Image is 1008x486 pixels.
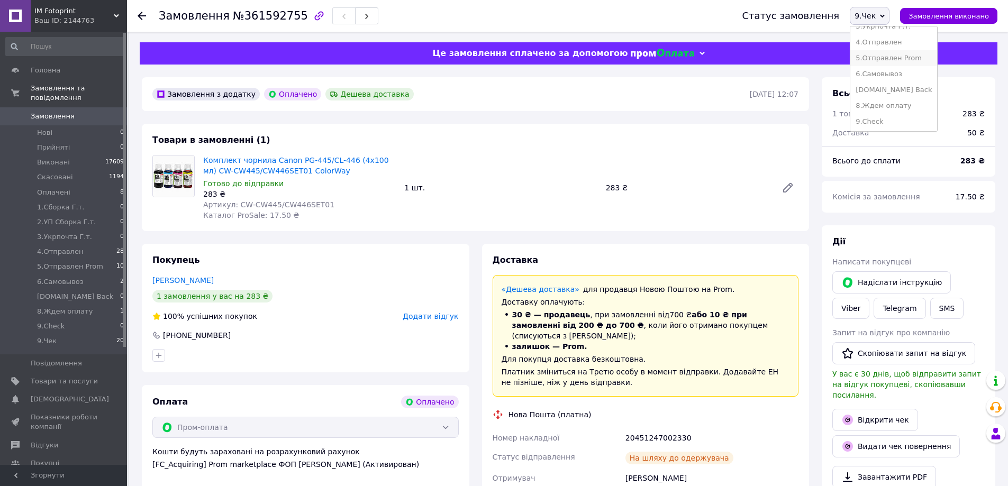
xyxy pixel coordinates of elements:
[623,428,801,447] div: 20451247002330
[31,359,82,368] span: Повідомлення
[37,262,103,271] span: 5.Отправлен Prom
[850,82,937,98] li: [DOMAIN_NAME] Back
[31,459,59,468] span: Покупці
[502,354,790,364] div: Для покупця доставка безкоштовна.
[153,155,194,197] img: Комплект чорнила Canon PG-445/CL-446 (4х100 мл) CW-CW445/CW446SET01 ColorWay
[432,48,628,58] span: Це замовлення сплачено за допомогою
[264,88,321,100] div: Оплачено
[506,409,594,420] div: Нова Пошта (платна)
[152,88,260,100] div: Замовлення з додатку
[34,16,127,25] div: Ваш ID: 2144763
[116,336,124,346] span: 20
[5,37,125,56] input: Пошук
[400,180,601,195] div: 1 шт.
[120,188,124,197] span: 8
[956,192,985,201] span: 17.50 ₴
[401,396,458,408] div: Оплачено
[31,412,98,432] span: Показники роботи компанії
[493,453,575,461] span: Статус відправлення
[832,157,901,165] span: Всього до сплати
[203,200,334,209] span: Артикул: CW-CW445/CW446SET01
[116,247,124,256] span: 28
[120,277,124,287] span: 2
[325,88,413,100] div: Дешева доставка
[850,34,937,50] li: 4.Отправлен
[750,90,798,98] time: [DATE] 12:07
[850,114,937,130] li: 9.Check
[120,128,124,137] span: 0
[203,211,299,219] span: Каталог ProSale: 17.50 ₴
[37,217,96,227] span: 2.УП Сборка Г.т.
[105,158,124,167] span: 17609
[120,143,124,152] span: 0
[31,395,109,404] span: [DEMOGRAPHIC_DATA]
[512,310,591,319] span: 30 ₴ — продавець
[832,298,869,319] a: Viber
[832,271,951,294] button: Надіслати інструкцію
[120,203,124,212] span: 0
[120,292,124,301] span: 0
[900,8,997,24] button: Замовлення виконано
[832,129,869,137] span: Доставка
[31,441,58,450] span: Відгуки
[832,88,865,98] span: Всього
[855,12,876,20] span: 9.Чек
[163,312,184,320] span: 100%
[37,203,84,212] span: 1.Сборка Г.т.
[502,284,790,295] div: для продавця Новою Поштою на Prom.
[625,452,733,464] div: На шляху до одержувача
[832,370,981,399] span: У вас є 30 днів, щоб відправити запит на відгук покупцеві, скопіювавши посилання.
[832,435,960,457] button: Видати чек повернення
[850,98,937,114] li: 8.Ждем оплату
[502,309,790,341] li: , при замовленні від 700 ₴ , коли його отримано покупцем (списуються з [PERSON_NAME]);
[109,172,124,182] span: 1194
[116,262,124,271] span: 10
[602,180,773,195] div: 283 ₴
[31,84,127,103] span: Замовлення та повідомлення
[233,10,308,22] span: №361592755
[37,322,65,331] span: 9.Check
[203,189,396,199] div: 283 ₴
[631,49,694,59] img: evopay logo
[832,409,918,431] a: Відкрити чек
[37,292,113,301] span: [DOMAIN_NAME] Back
[203,156,389,175] a: Комплект чорнила Canon PG-445/CL-446 (4х100 мл) CW-CW445/CW446SET01 ColorWay
[850,66,937,82] li: 6.Самовывоз
[37,247,83,256] span: 4.Отправлен
[37,307,93,316] span: 8.Ждем оплату
[850,50,937,66] li: 5.Отправлен Prom
[832,258,911,266] span: Написати покупцеві
[152,276,214,285] a: [PERSON_NAME]
[31,377,98,386] span: Товари та послуги
[37,128,52,137] span: Нові
[874,298,925,319] a: Telegram
[832,342,975,364] button: Скопіювати запит на відгук
[850,19,937,34] li: 3.Укрпочта Г.т.
[37,143,70,152] span: Прийняті
[152,255,200,265] span: Покупець
[502,366,790,388] div: Платник зміниться на Третю особу в момент відправки. Додавайте ЕН не пізніше, ніж у день відправки.
[403,312,458,320] span: Додати відгук
[832,192,920,201] span: Комісія за замовлення
[31,112,75,121] span: Замовлення
[832,109,862,118] span: 1 товар
[37,188,70,197] span: Оплачені
[37,277,84,287] span: 6.Самовывоз
[120,232,124,242] span: 0
[961,121,991,144] div: 50 ₴
[777,177,798,198] a: Редагувати
[152,446,459,470] div: Кошти будуть зараховані на розрахунковий рахунок
[138,11,146,21] div: Повернутися назад
[159,10,230,22] span: Замовлення
[120,217,124,227] span: 0
[960,157,985,165] b: 283 ₴
[502,285,579,294] a: «Дешева доставка»
[120,322,124,331] span: 0
[832,236,846,246] span: Дії
[152,311,257,322] div: успішних покупок
[502,297,790,307] div: Доставку оплачують:
[37,158,70,167] span: Виконані
[152,135,270,145] span: Товари в замовленні (1)
[152,290,273,302] div: 1 замовлення у вас на 283 ₴
[493,434,560,442] span: Номер накладної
